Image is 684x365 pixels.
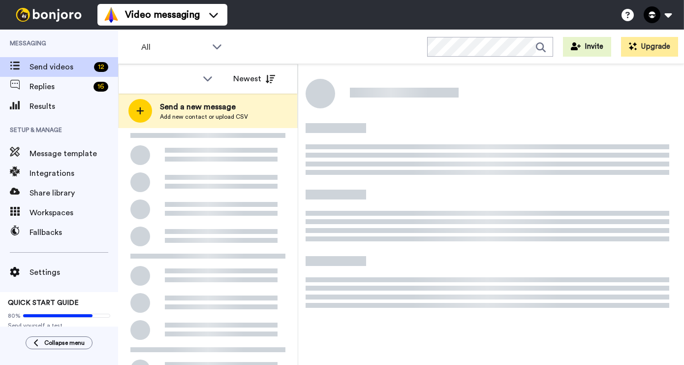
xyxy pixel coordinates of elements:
span: Collapse menu [44,339,85,347]
span: Send a new message [160,101,248,113]
span: QUICK START GUIDE [8,299,79,306]
span: Fallbacks [30,227,118,238]
img: vm-color.svg [103,7,119,23]
span: Results [30,100,118,112]
span: 80% [8,312,21,320]
img: bj-logo-header-white.svg [12,8,86,22]
span: Video messaging [125,8,200,22]
span: Send yourself a test [8,322,110,330]
span: Replies [30,81,90,93]
span: Share library [30,187,118,199]
span: Integrations [30,167,118,179]
span: Message template [30,148,118,160]
button: Invite [563,37,611,57]
span: Add new contact or upload CSV [160,113,248,121]
span: Send videos [30,61,90,73]
span: Settings [30,266,118,278]
span: All [141,41,207,53]
div: 16 [93,82,108,92]
button: Newest [226,69,282,89]
div: 12 [94,62,108,72]
button: Collapse menu [26,336,93,349]
span: Workspaces [30,207,118,219]
button: Upgrade [621,37,678,57]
